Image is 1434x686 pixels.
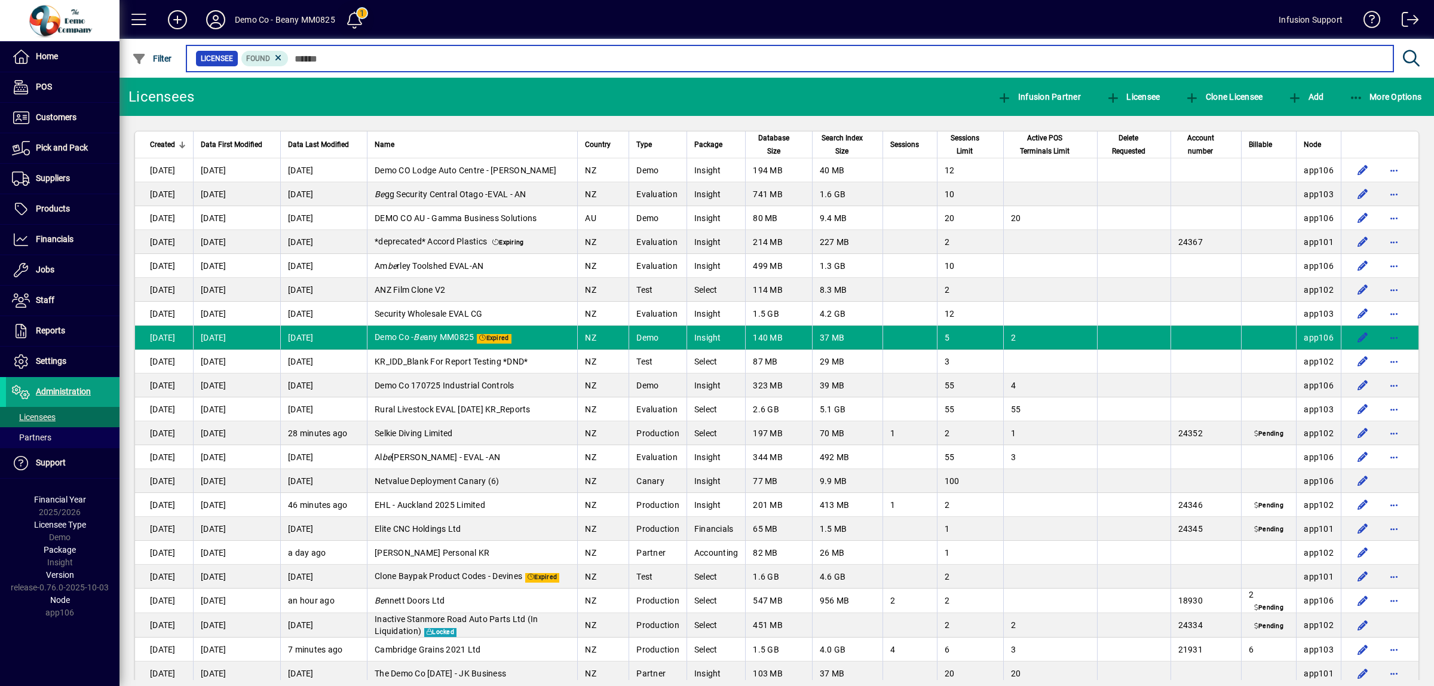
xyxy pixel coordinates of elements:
[1353,448,1372,467] button: Edit
[1353,232,1372,252] button: Edit
[6,72,119,102] a: POS
[1353,591,1372,610] button: Edit
[629,469,687,493] td: Canary
[687,254,746,278] td: Insight
[629,158,687,182] td: Demo
[812,350,883,373] td: 29 MB
[629,254,687,278] td: Evaluation
[1304,452,1334,462] span: app106.prod.infusionbusinesssoftware.com
[577,302,629,326] td: NZ
[937,397,1003,421] td: 55
[36,265,54,274] span: Jobs
[629,206,687,230] td: Demo
[890,138,930,151] div: Sessions
[687,421,746,445] td: Select
[135,350,193,373] td: [DATE]
[6,407,119,427] a: Licensees
[812,254,883,278] td: 1.3 GB
[375,237,487,246] span: *deprecated* Accord Plastics
[135,445,193,469] td: [DATE]
[1003,397,1097,421] td: 55
[375,189,526,199] span: gg Security Central Otago -EVAL - AN
[193,350,280,373] td: [DATE]
[193,397,280,421] td: [DATE]
[694,138,722,151] span: Package
[629,350,687,373] td: Test
[577,182,629,206] td: NZ
[150,138,175,151] span: Created
[135,182,193,206] td: [DATE]
[375,261,483,271] span: Am rley Toolshed EVAL-AN
[135,493,193,517] td: [DATE]
[1353,640,1372,659] button: Edit
[1384,232,1404,252] button: More options
[280,182,367,206] td: [DATE]
[193,302,280,326] td: [DATE]
[280,254,367,278] td: [DATE]
[280,302,367,326] td: [DATE]
[1304,476,1334,486] span: app106.prod.infusionbusinesssoftware.com
[6,103,119,133] a: Customers
[135,469,193,493] td: [DATE]
[288,138,360,151] div: Data Last Modified
[1353,471,1372,491] button: Edit
[135,421,193,445] td: [DATE]
[36,143,88,152] span: Pick and Pack
[687,397,746,421] td: Select
[577,350,629,373] td: NZ
[193,206,280,230] td: [DATE]
[193,182,280,206] td: [DATE]
[375,189,385,199] em: Be
[1304,261,1334,271] span: app106.prod.infusionbusinesssoftware.com
[150,138,186,151] div: Created
[12,412,56,422] span: Licensees
[6,286,119,316] a: Staff
[135,326,193,350] td: [DATE]
[375,476,500,486] span: Netvalue Deployment Canary (6)
[812,182,883,206] td: 1.6 GB
[36,458,66,467] span: Support
[375,405,531,414] span: Rural Livestock EVAL [DATE] KR_Reports
[577,206,629,230] td: AU
[585,138,611,151] span: Country
[1384,519,1404,538] button: More options
[629,302,687,326] td: Evaluation
[135,278,193,302] td: [DATE]
[158,9,197,30] button: Add
[1384,185,1404,204] button: More options
[753,131,805,158] div: Database Size
[490,238,526,248] span: Expiring
[36,204,70,213] span: Products
[1393,2,1419,41] a: Logout
[193,326,280,350] td: [DATE]
[36,295,54,305] span: Staff
[937,421,1003,445] td: 2
[477,334,511,344] span: Expired
[687,206,746,230] td: Insight
[1384,328,1404,347] button: More options
[745,158,812,182] td: 194 MB
[629,278,687,302] td: Test
[753,131,794,158] span: Database Size
[812,373,883,397] td: 39 MB
[812,158,883,182] td: 40 MB
[1353,543,1372,562] button: Edit
[997,92,1081,102] span: Infusion Partner
[577,326,629,350] td: NZ
[577,373,629,397] td: NZ
[937,254,1003,278] td: 10
[193,278,280,302] td: [DATE]
[1304,213,1334,223] span: app106.prod.infusionbusinesssoftware.com
[246,54,270,63] span: Found
[193,493,280,517] td: [DATE]
[280,350,367,373] td: [DATE]
[1353,352,1372,371] button: Edit
[945,131,985,158] span: Sessions Limit
[1349,92,1422,102] span: More Options
[375,285,445,295] span: ANZ Film Clone V2
[1384,256,1404,275] button: More options
[687,302,746,326] td: Insight
[6,316,119,346] a: Reports
[1384,304,1404,323] button: More options
[1384,280,1404,299] button: More options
